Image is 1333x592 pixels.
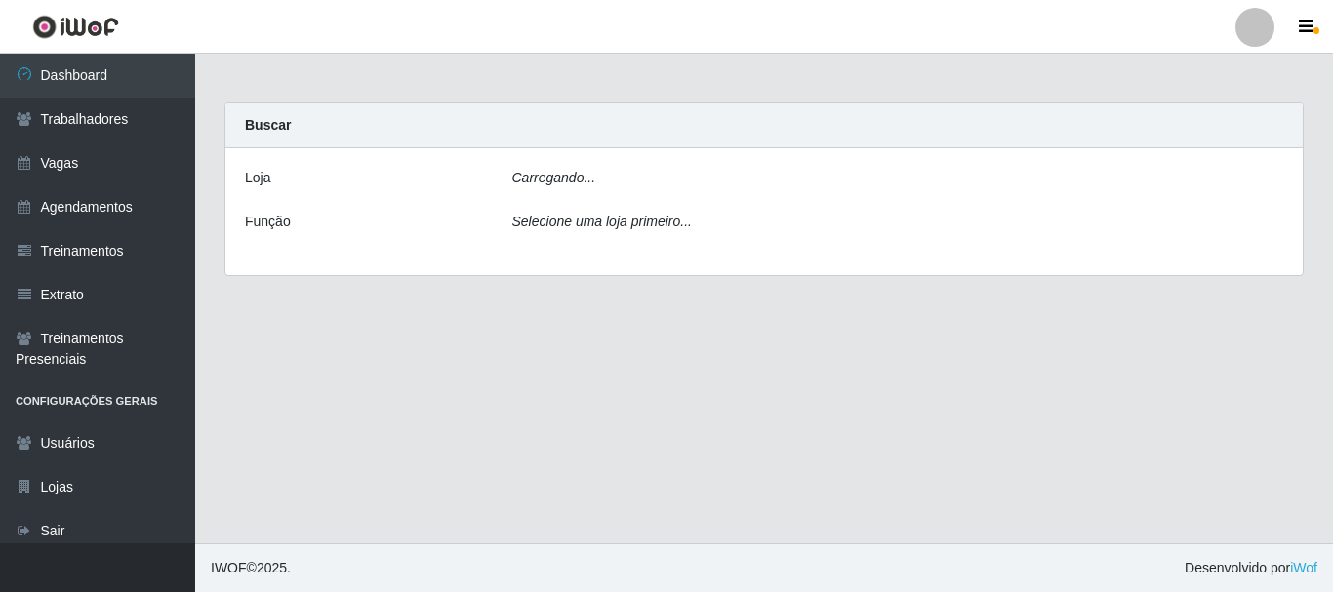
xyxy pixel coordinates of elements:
span: Desenvolvido por [1185,558,1317,578]
label: Função [245,212,291,232]
label: Loja [245,168,270,188]
i: Selecione uma loja primeiro... [512,214,692,229]
img: CoreUI Logo [32,15,119,39]
strong: Buscar [245,117,291,133]
a: iWof [1290,560,1317,575]
i: Carregando... [512,170,596,185]
span: IWOF [211,560,247,575]
span: © 2025 . [211,558,291,578]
